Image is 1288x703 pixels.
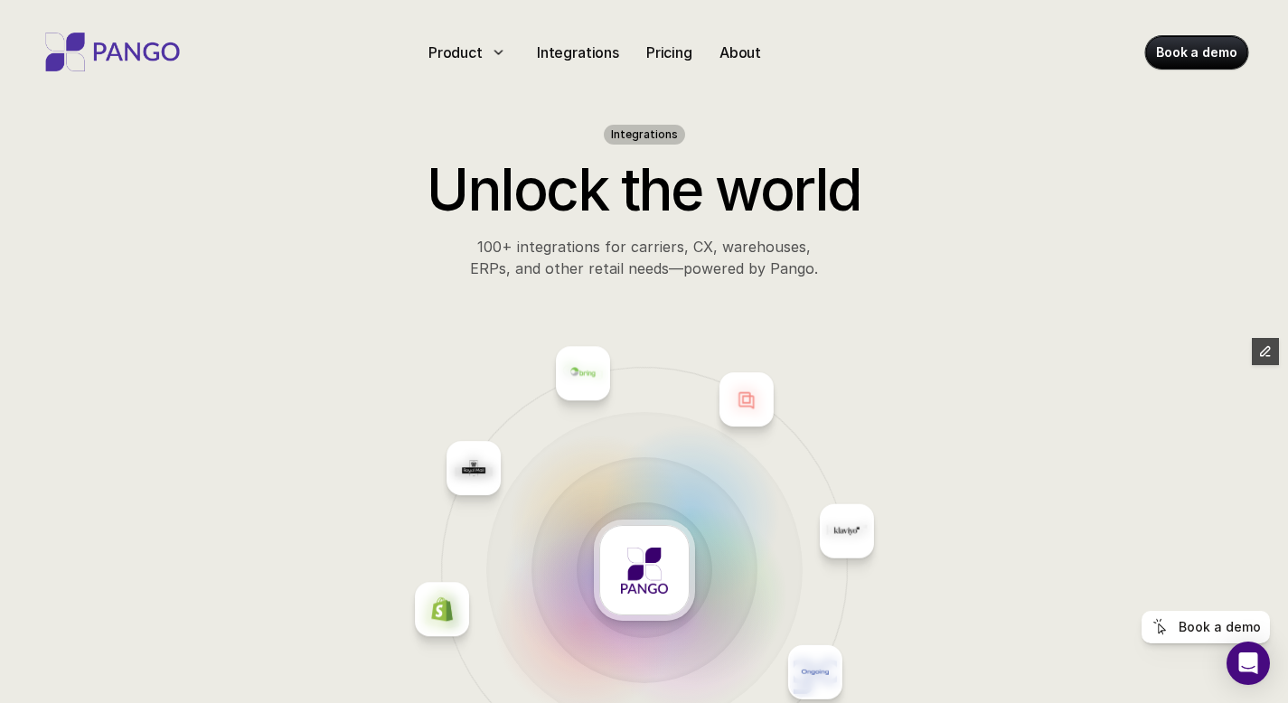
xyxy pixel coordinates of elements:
img: Placeholder logo [801,659,828,686]
img: Placeholder logo [428,595,456,623]
img: Placeholder logo [732,386,759,413]
button: Edit Framer Content [1252,338,1279,365]
h1: Integrations [611,128,678,141]
p: Book a demo [1179,620,1261,635]
p: Product [428,42,483,63]
a: Integrations [530,38,626,67]
h2: Unlock the world [306,155,983,225]
p: Integrations [537,42,619,63]
img: Placeholder logo [460,455,487,482]
a: Pricing [639,38,700,67]
a: About [712,38,768,67]
img: Placeholder logo [832,518,860,545]
img: Placeholder logo [569,361,597,388]
p: About [719,42,761,63]
img: Placeholder logo [621,547,668,594]
p: 100+ integrations for carriers, CX, warehouses, ERPs, and other retail needs—powered by Pango. [306,236,983,279]
p: Pricing [646,42,692,63]
a: Book a demo [1142,611,1270,643]
p: Book a demo [1156,43,1236,61]
a: Book a demo [1145,36,1247,69]
div: Open Intercom Messenger [1227,642,1270,685]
